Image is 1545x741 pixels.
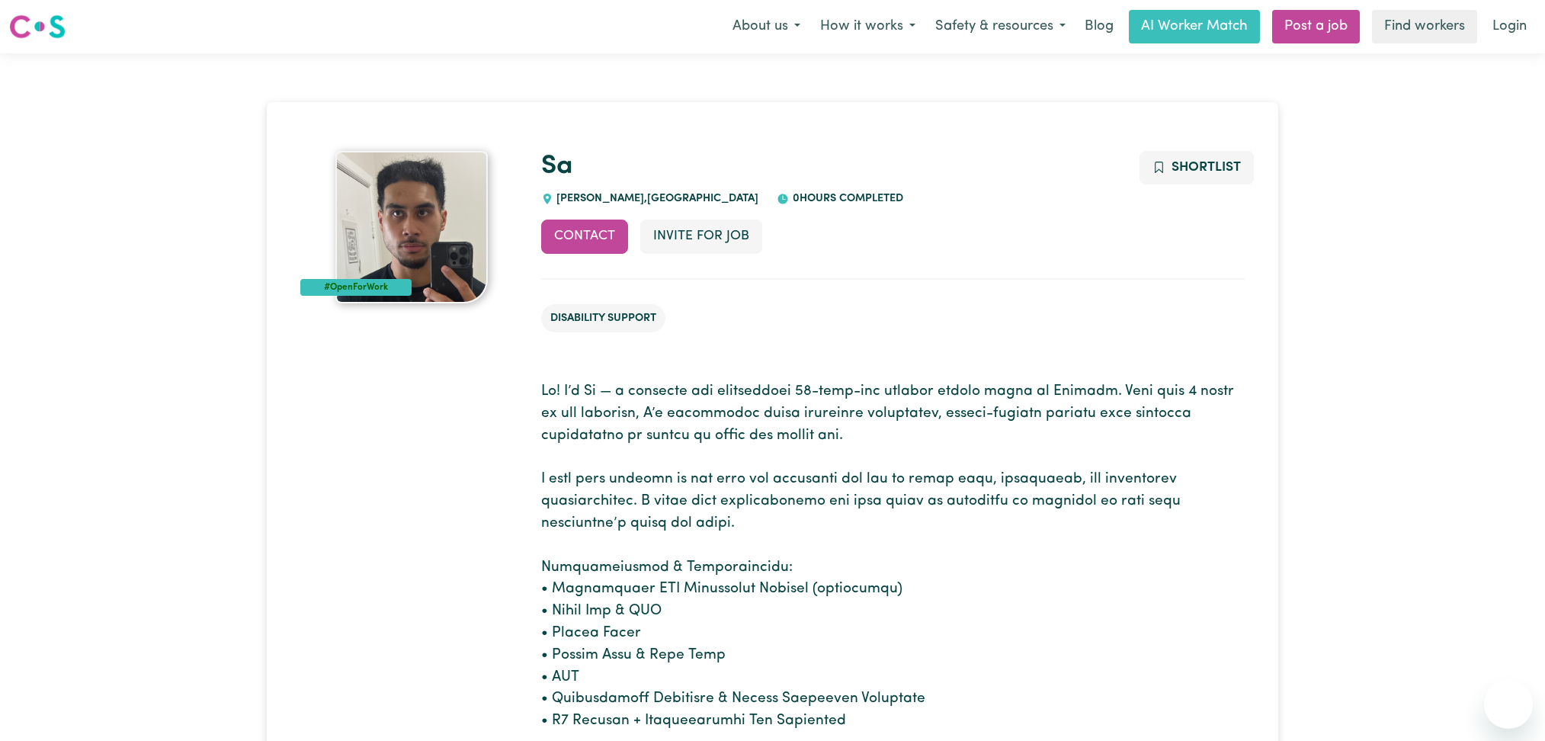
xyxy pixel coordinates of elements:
button: About us [723,11,810,43]
iframe: Button to launch messaging window [1484,680,1533,729]
span: [PERSON_NAME] , [GEOGRAPHIC_DATA] [553,193,759,204]
button: How it works [810,11,925,43]
a: Sa's profile picture'#OpenForWork [300,151,523,303]
a: AI Worker Match [1129,10,1260,43]
a: Post a job [1272,10,1360,43]
span: Shortlist [1172,161,1241,174]
a: Blog [1075,10,1123,43]
button: Safety & resources [925,11,1075,43]
button: Add to shortlist [1140,151,1255,184]
button: Contact [541,220,628,253]
span: 0 hours completed [789,193,903,204]
img: Sa [335,151,488,303]
img: Careseekers logo [9,13,66,40]
a: Sa [541,153,573,180]
li: Disability Support [541,304,665,333]
a: Careseekers logo [9,9,66,44]
a: Login [1483,10,1536,43]
a: Find workers [1372,10,1477,43]
div: #OpenForWork [300,279,412,296]
button: Invite for Job [640,220,762,253]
